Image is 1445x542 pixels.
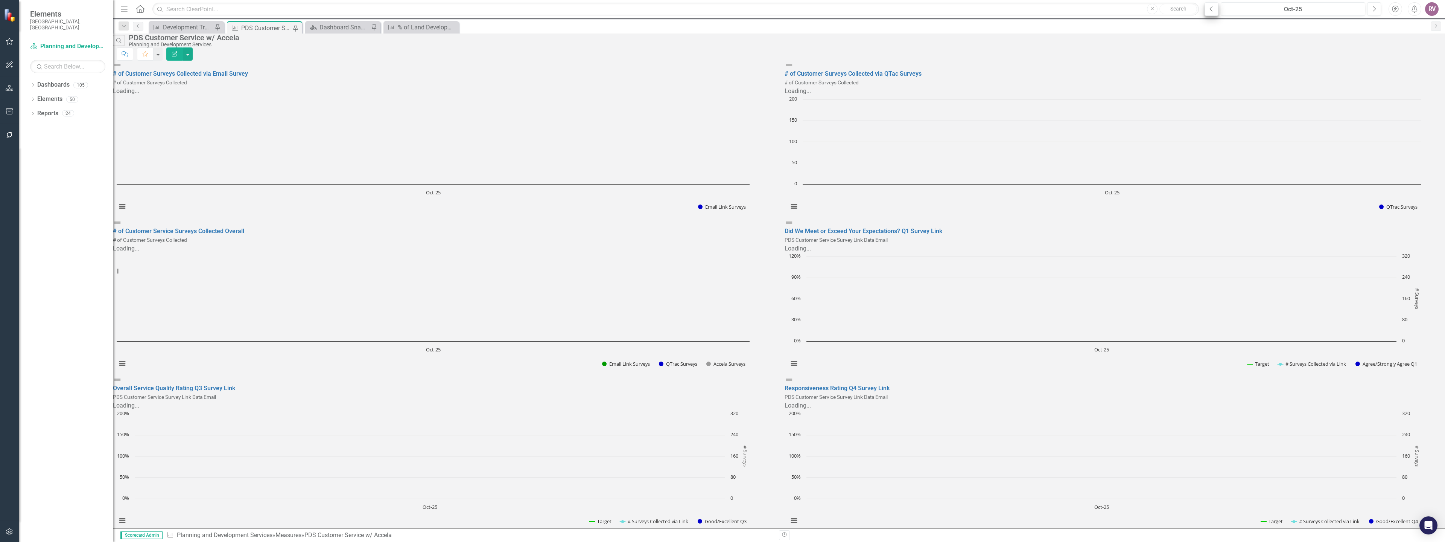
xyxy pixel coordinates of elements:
[730,452,738,459] text: 160
[1425,2,1439,16] button: RV
[785,375,794,384] img: Not Defined
[1402,410,1410,417] text: 320
[789,252,801,259] text: 120%
[113,61,773,218] div: Double-Click to Edit
[122,495,129,501] text: 0%
[1402,295,1410,302] text: 160
[785,218,1445,376] div: Double-Click to Edit
[791,473,801,480] text: 50%
[113,79,187,85] small: # of Customer Surveys Collected
[62,110,74,117] div: 24
[1100,273,1103,276] g: Target, series 1 of 3. Line with 1 data point. Y axis, values.
[589,518,612,525] button: Show Target
[151,23,213,32] a: Development Trends
[789,410,801,417] text: 200%
[120,531,163,539] span: Scorecard Admin
[785,70,922,77] a: # of Customer Surveys Collected via QTac Surveys
[73,82,88,88] div: 105
[37,81,70,89] a: Dashboards
[30,42,105,51] a: Planning and Development Services
[785,244,1445,253] div: Loading...
[113,96,773,218] div: Chart. Highcharts interactive chart.
[794,495,801,501] text: 0%
[730,473,736,480] text: 80
[1223,5,1363,14] div: Oct-25
[1247,360,1270,367] button: Show Target
[398,23,457,32] div: % of Land Development On Time Reviews
[1278,360,1347,367] button: Show # Surveys Collected via Link
[789,138,797,145] text: 100
[698,203,747,210] button: Show Email Link Surveys
[785,253,1445,375] div: Chart. Highcharts interactive chart.
[785,394,888,400] small: PDS Customer Service Survey Link Data Email
[426,189,441,196] text: Oct-25
[785,385,890,392] a: Responsiveness Rating Q4 Survey Link
[785,96,1425,218] svg: Interactive chart
[113,227,244,235] a: # of Customer Service Surveys Collected Overall
[1379,203,1418,210] button: Show QTrac Surveys
[785,218,794,227] img: Not Defined
[117,410,129,417] text: 200%
[789,516,799,526] button: View chart menu, Chart
[304,531,392,539] div: PDS Customer Service w/ Accela
[785,227,942,235] a: Did We Meet or Exceed Your Expectations? Q1 Survey Link
[1159,4,1197,14] button: Search
[66,96,78,102] div: 50
[30,9,105,18] span: Elements
[785,96,1445,218] div: Chart. Highcharts interactive chart.
[117,431,129,438] text: 150%
[730,410,738,417] text: 320
[113,96,753,218] svg: Interactive chart
[113,218,773,376] div: Double-Click to Edit
[241,23,291,33] div: PDS Customer Service w/ Accela
[129,34,1441,42] div: PDS Customer Service w/ Accela
[785,61,1445,218] div: Double-Click to Edit
[113,253,753,375] svg: Interactive chart
[602,360,651,367] button: Show Email Link Surveys
[37,109,58,118] a: Reports
[1261,518,1283,525] button: Show Target
[129,42,1441,47] div: Planning and Development Services
[785,61,794,70] img: Not Defined
[385,23,457,32] a: % of Land Development On Time Reviews
[30,60,105,73] input: Search Below...
[730,495,733,501] text: 0
[789,452,801,459] text: 100%
[37,95,62,104] a: Elements
[1402,273,1410,280] text: 240
[307,23,369,32] a: Dashboard Snapshot
[166,531,773,540] div: » »
[423,504,437,510] text: Oct-25
[4,9,17,22] img: ClearPoint Strategy
[1402,473,1407,480] text: 80
[113,70,248,77] a: # of Customer Surveys Collected via Email Survey
[789,431,801,438] text: 150%
[785,237,888,243] small: PDS Customer Service Survey Link Data Email
[706,360,746,367] button: Show Accela Surveys
[698,518,747,525] button: Show Good/Excellent Q3
[785,87,1445,96] div: Loading...
[1414,289,1421,310] text: # Surveys
[792,159,797,166] text: 50
[152,3,1199,16] input: Search ClearPoint...
[1419,516,1437,534] div: Open Intercom Messenger
[789,116,797,123] text: 150
[163,23,213,32] div: Development Trends
[1402,316,1407,323] text: 80
[785,79,859,85] small: # of Customer Surveys Collected
[1355,360,1418,367] button: Show Agree/Strongly Agree Q1
[113,402,773,410] div: Loading...
[1402,495,1405,501] text: 0
[1402,337,1405,344] text: 0
[117,358,128,369] button: View chart menu, Chart
[113,394,216,400] small: PDS Customer Service Survey Link Data Email
[794,337,801,344] text: 0%
[275,531,301,539] a: Measures
[319,23,369,32] div: Dashboard Snapshot
[117,201,128,212] button: View chart menu, Chart
[426,346,441,353] text: Oct-25
[791,295,801,302] text: 60%
[113,87,773,96] div: Loading...
[177,531,272,539] a: Planning and Development Services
